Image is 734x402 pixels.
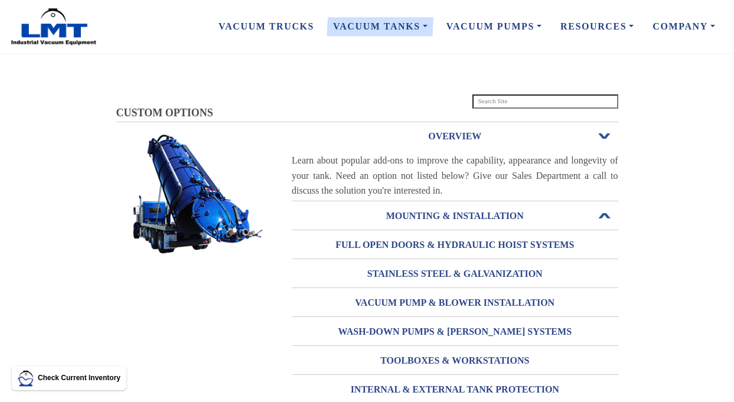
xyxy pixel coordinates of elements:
h3: TOOLBOXES & WORKSTATIONS [292,351,618,370]
a: WASH-DOWN PUMPS & [PERSON_NAME] SYSTEMS [292,318,618,345]
img: LMT Icon [18,370,34,387]
a: STAINLESS STEEL & GALVANIZATION [292,260,618,287]
input: Search Site [472,94,618,109]
a: OVERVIEWOpen or Close [292,122,618,150]
a: Vacuum Tanks [324,14,437,39]
h3: INTERNAL & EXTERNAL TANK PROTECTION [292,380,618,399]
span: CUSTOM OPTIONS [116,107,213,119]
a: Vacuum Pumps [437,14,551,39]
h3: WASH-DOWN PUMPS & [PERSON_NAME] SYSTEMS [292,322,618,341]
a: VACUUM PUMP & BLOWER INSTALLATION [292,289,618,316]
a: TOOLBOXES & WORKSTATIONS [292,347,618,374]
a: FULL OPEN DOORS & HYDRAULIC HOIST SYSTEMS [292,231,618,259]
img: Stacks Image 12299 [116,130,272,258]
h3: STAINLESS STEEL & GALVANIZATION [292,264,618,283]
span: Open or Close [597,132,612,140]
span: Open or Close [597,212,612,220]
img: LMT [9,8,98,46]
h3: MOUNTING & INSTALLATION [292,207,618,225]
h3: OVERVIEW [292,127,618,146]
a: Resources [551,14,643,39]
h3: VACUUM PUMP & BLOWER INSTALLATION [292,293,618,312]
h3: FULL OPEN DOORS & HYDRAULIC HOIST SYSTEMS [292,236,618,254]
p: Check Current Inventory [38,372,120,384]
div: Learn about popular add-ons to improve the capability, appearance and longevity of your tank. Nee... [292,153,618,198]
a: MOUNTING & INSTALLATIONOpen or Close [292,202,618,230]
a: Company [643,14,725,39]
a: Vacuum Trucks [209,14,324,39]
